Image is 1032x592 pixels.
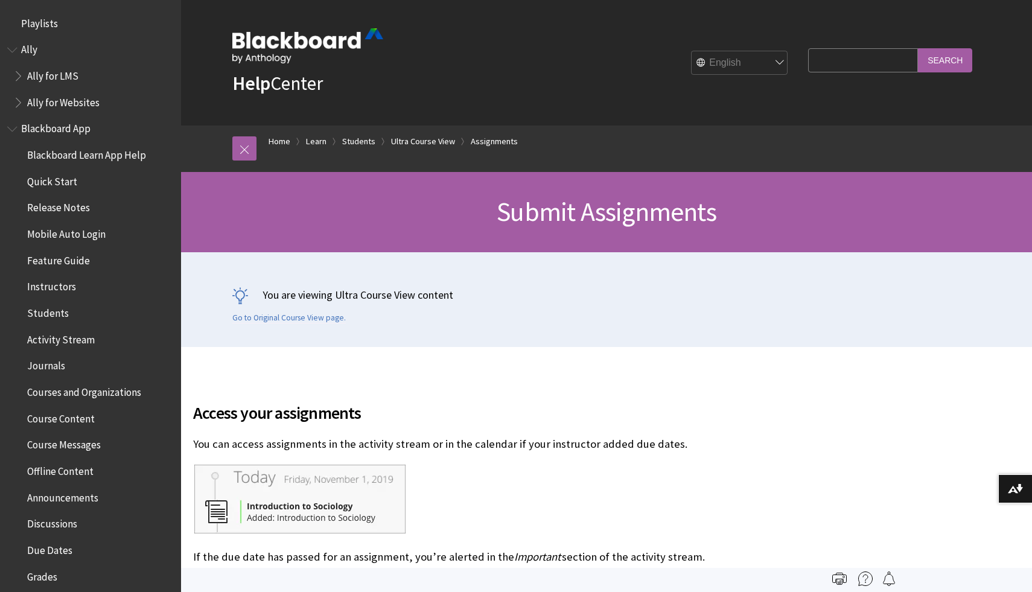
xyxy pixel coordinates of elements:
[7,40,174,113] nav: Book outline for Anthology Ally Help
[27,224,106,240] span: Mobile Auto Login
[27,540,72,556] span: Due Dates
[514,550,561,564] span: Important
[27,461,94,477] span: Offline Content
[27,303,69,319] span: Students
[27,382,141,398] span: Courses and Organizations
[27,198,90,214] span: Release Notes
[27,329,95,346] span: Activity Stream
[232,287,981,302] p: You are viewing Ultra Course View content
[232,28,383,63] img: Blackboard by Anthology
[27,514,77,530] span: Discussions
[27,171,77,188] span: Quick Start
[306,134,326,149] a: Learn
[232,71,323,95] a: HelpCenter
[27,409,95,425] span: Course Content
[692,51,788,75] select: Site Language Selector
[21,40,37,56] span: Ally
[27,66,78,82] span: Ally for LMS
[27,145,146,161] span: Blackboard Learn App Help
[21,119,91,135] span: Blackboard App
[342,134,375,149] a: Students
[858,571,873,586] img: More help
[269,134,290,149] a: Home
[471,134,518,149] a: Assignments
[193,400,841,425] span: Access your assignments
[27,488,98,504] span: Announcements
[7,13,174,34] nav: Book outline for Playlists
[27,250,90,267] span: Feature Guide
[391,134,455,149] a: Ultra Course View
[232,313,346,323] a: Go to Original Course View page.
[497,195,716,228] span: Submit Assignments
[27,356,65,372] span: Journals
[27,435,101,451] span: Course Messages
[27,277,76,293] span: Instructors
[27,567,57,583] span: Grades
[232,71,270,95] strong: Help
[27,92,100,109] span: Ally for Websites
[832,571,847,586] img: Print
[193,436,841,452] p: You can access assignments in the activity stream or in the calendar if your instructor added due...
[918,48,972,72] input: Search
[193,549,841,565] p: If the due date has passed for an assignment, you’re alerted in the section of the activity stream.
[193,463,408,535] img: New assignment notification displayed in the activity stream of the Student's view.
[882,571,896,586] img: Follow this page
[21,13,58,30] span: Playlists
